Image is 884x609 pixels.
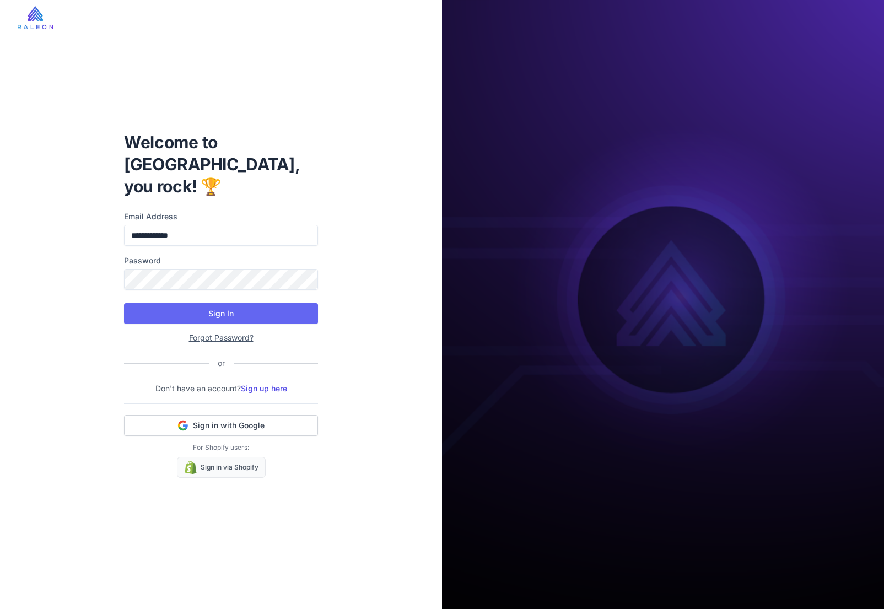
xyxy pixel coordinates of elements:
label: Email Address [124,211,318,223]
span: Sign in with Google [193,420,265,431]
a: Sign up here [241,384,287,393]
button: Sign in with Google [124,415,318,436]
a: Forgot Password? [189,333,254,342]
h1: Welcome to [GEOGRAPHIC_DATA], you rock! 🏆 [124,131,318,197]
label: Password [124,255,318,267]
p: For Shopify users: [124,443,318,452]
img: raleon-logo-whitebg.9aac0268.jpg [18,6,53,29]
button: Sign In [124,303,318,324]
div: or [209,357,234,369]
p: Don't have an account? [124,382,318,395]
a: Sign in via Shopify [177,457,266,478]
